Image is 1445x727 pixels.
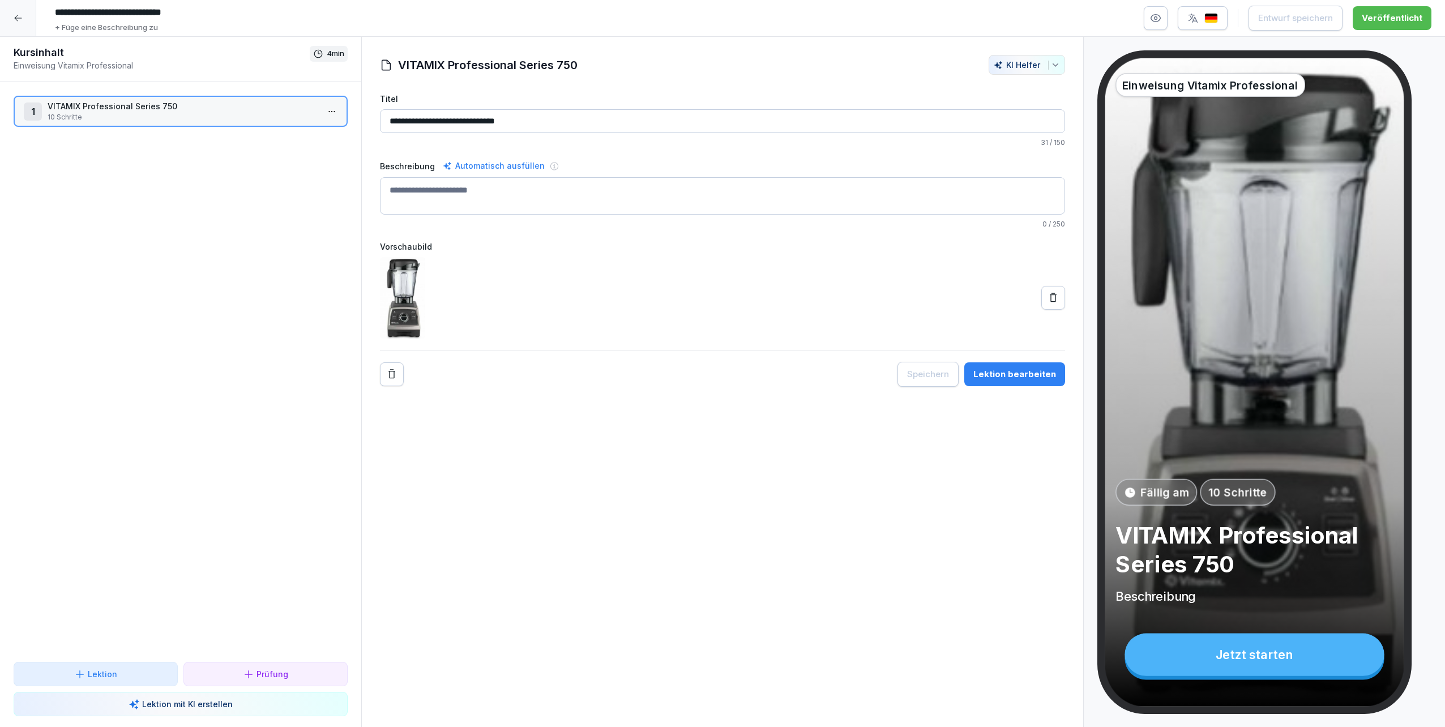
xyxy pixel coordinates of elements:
[1208,484,1267,500] p: 10 Schritte
[24,102,42,121] div: 1
[380,362,404,386] button: Remove
[380,160,435,172] label: Beschreibung
[183,662,348,686] button: Prüfung
[14,662,178,686] button: Lektion
[398,57,578,74] h1: VITAMIX Professional Series 750
[1115,588,1393,605] p: Beschreibung
[327,48,344,59] p: 4 min
[14,59,310,71] p: Einweisung Vitamix Professional
[14,46,310,59] h1: Kursinhalt
[441,159,547,173] div: Automatisch ausfüllen
[380,138,1065,148] p: / 150
[55,22,158,33] p: + Füge eine Beschreibung zu
[1353,6,1431,30] button: Veröffentlicht
[256,668,288,680] p: Prüfung
[973,368,1056,380] div: Lektion bearbeiten
[1041,138,1048,147] span: 31
[142,698,233,710] p: Lektion mit KI erstellen
[14,692,348,716] button: Lektion mit KI erstellen
[380,93,1065,105] label: Titel
[380,219,1065,229] p: / 250
[1125,634,1384,676] div: Jetzt starten
[1258,12,1333,24] div: Entwurf speichern
[14,96,348,127] div: 1VITAMIX Professional Series 75010 Schritte
[907,368,949,380] div: Speichern
[1362,12,1422,24] div: Veröffentlicht
[48,112,318,122] p: 10 Schritte
[380,241,1065,253] label: Vorschaubild
[994,60,1060,70] div: KI Helfer
[48,100,318,112] p: VITAMIX Professional Series 750
[1115,521,1393,579] p: VITAMIX Professional Series 750
[964,362,1065,386] button: Lektion bearbeiten
[1204,13,1218,24] img: de.svg
[1122,77,1298,93] p: Einweisung Vitamix Professional
[1249,6,1343,31] button: Entwurf speichern
[989,55,1065,75] button: KI Helfer
[1141,484,1189,500] p: Fällig am
[897,362,959,387] button: Speichern
[1042,220,1047,228] span: 0
[88,668,117,680] p: Lektion
[380,257,425,339] img: isen6k28ybrina6zgmucol92.png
